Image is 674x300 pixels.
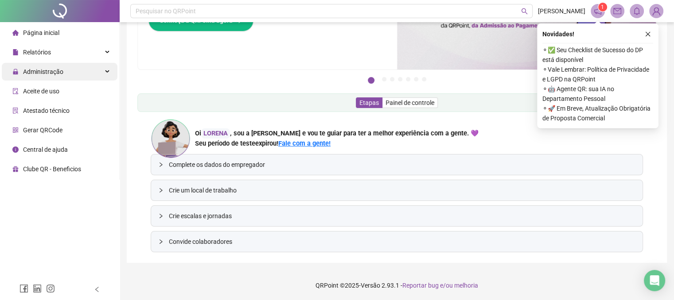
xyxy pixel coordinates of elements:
span: notification [594,7,602,15]
span: ⚬ 🤖 Agente QR: sua IA no Departamento Pessoal [542,84,653,104]
div: Convide colaboradores [151,231,643,252]
span: expirou [255,139,277,147]
div: ! [195,138,479,149]
span: Complete os dados do empregador [169,160,635,169]
span: 1 [601,4,604,10]
div: LORENA [201,128,230,138]
span: search [521,8,528,15]
button: 5 [406,77,410,81]
button: 2 [382,77,386,81]
span: collapsed [158,239,164,244]
span: ⚬ ✅ Seu Checklist de Sucesso do DP está disponível [542,45,653,65]
button: 4 [398,77,402,81]
button: 3 [390,77,394,81]
span: gift [12,166,19,172]
span: ⚬ 🚀 Em Breve, Atualização Obrigatória de Proposta Comercial [542,104,653,123]
span: info-circle [12,146,19,153]
div: Crie um local de trabalho [151,180,643,200]
span: left [94,286,100,292]
button: 6 [414,77,418,81]
span: file [12,49,19,55]
span: linkedin [33,284,42,293]
sup: 1 [598,3,607,12]
img: 94742 [650,4,663,18]
div: Oi , sou a [PERSON_NAME] e vou te guiar para ter a melhor experiência com a gente. 💜 [195,128,479,138]
span: ⚬ Vale Lembrar: Política de Privacidade e LGPD na QRPoint [542,65,653,84]
div: Open Intercom Messenger [644,270,665,291]
span: solution [12,108,19,114]
div: Crie escalas e jornadas [151,206,643,226]
a: Fale com a gente! [278,139,331,147]
span: home [12,30,19,36]
button: 1 [368,77,374,84]
span: collapsed [158,213,164,219]
span: [PERSON_NAME] [538,6,585,16]
span: Administração [23,68,63,75]
span: Seu período de teste [195,139,255,147]
span: collapsed [158,162,164,167]
span: Clube QR - Beneficios [23,165,81,173]
span: Reportar bug e/ou melhoria [402,282,478,289]
div: Complete os dados do empregador [151,154,643,175]
span: mail [613,7,621,15]
span: facebook [19,284,28,293]
span: Relatórios [23,49,51,56]
span: lock [12,69,19,75]
span: close [645,31,651,37]
span: Aceite de uso [23,88,59,95]
span: qrcode [12,127,19,133]
button: 7 [422,77,426,81]
span: Página inicial [23,29,59,36]
span: audit [12,88,19,94]
span: collapsed [158,188,164,193]
span: Atestado técnico [23,107,70,114]
span: Gerar QRCode [23,127,62,134]
span: Painel de controle [386,99,434,106]
span: Convide colaboradores [169,237,635,246]
span: Central de ajuda [23,146,68,153]
span: Crie um local de trabalho [169,185,635,195]
span: bell [633,7,641,15]
img: ana-icon.cad42e3e8b8746aecfa2.png [151,119,191,158]
span: Versão [361,282,380,289]
span: Etapas [359,99,379,106]
span: Crie escalas e jornadas [169,211,635,221]
span: Novidades ! [542,29,574,39]
span: instagram [46,284,55,293]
